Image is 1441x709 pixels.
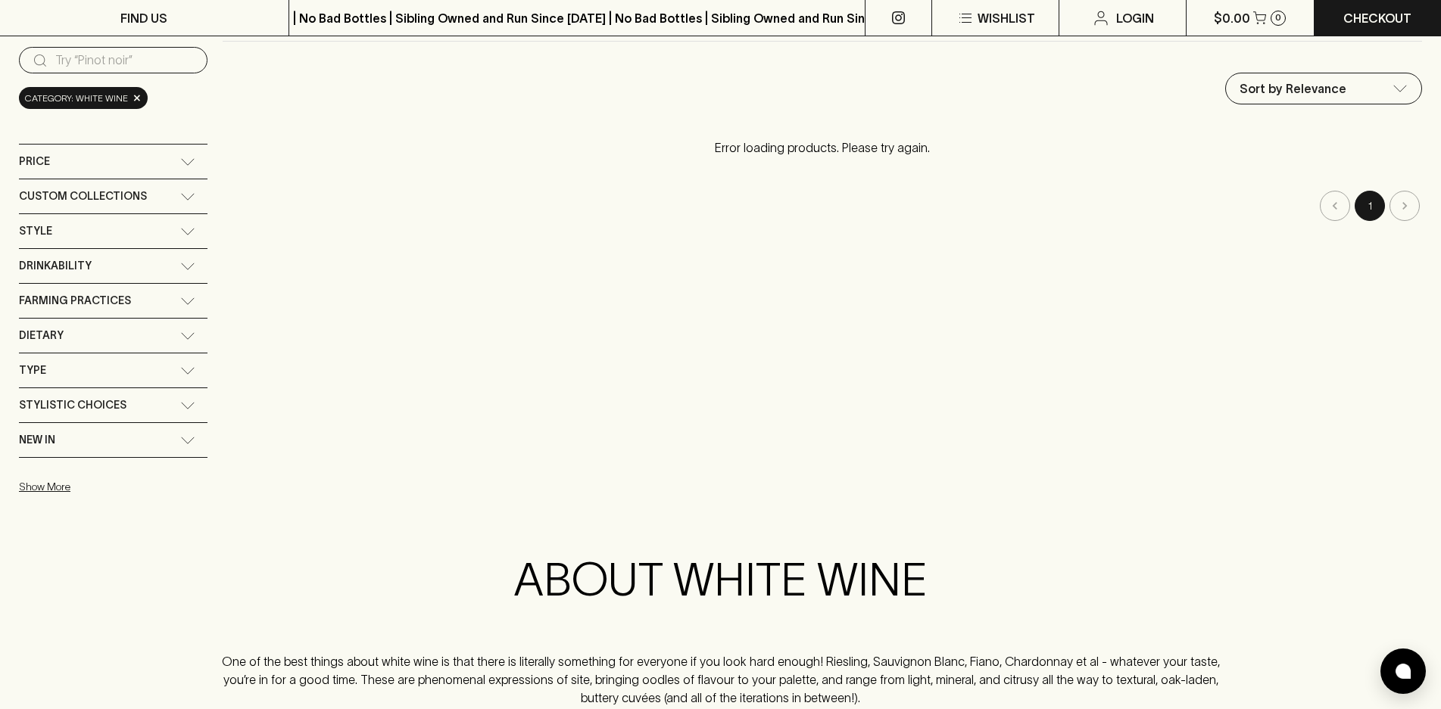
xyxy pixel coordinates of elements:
[19,214,207,248] div: Style
[978,9,1035,27] p: Wishlist
[19,284,207,318] div: Farming Practices
[1396,664,1411,679] img: bubble-icon
[1214,9,1250,27] p: $0.00
[19,187,147,206] span: Custom Collections
[19,319,207,353] div: Dietary
[120,9,167,27] p: FIND US
[25,91,128,106] span: Category: white wine
[19,291,131,310] span: Farming Practices
[19,361,46,380] span: Type
[19,396,126,415] span: Stylistic Choices
[216,652,1224,707] p: One of the best things about white wine is that there is literally something for everyone if you ...
[19,353,207,387] div: Type
[216,552,1224,607] h2: ABOUT WHITE WINE
[19,431,55,449] span: New In
[1355,191,1385,221] button: page 1
[19,152,50,171] span: Price
[1275,14,1281,22] p: 0
[19,179,207,213] div: Custom Collections
[19,249,207,283] div: Drinkability
[19,145,207,179] div: Price
[1240,79,1346,98] p: Sort by Relevance
[133,90,142,106] span: ×
[19,388,207,422] div: Stylistic Choices
[19,222,52,241] span: Style
[19,423,207,457] div: New In
[19,257,92,275] span: Drinkability
[55,48,195,73] input: Try “Pinot noir”
[1226,73,1421,104] div: Sort by Relevance
[1343,9,1411,27] p: Checkout
[223,191,1422,221] nav: pagination navigation
[19,471,217,502] button: Show More
[1116,9,1154,27] p: Login
[19,326,64,345] span: Dietary
[223,123,1422,172] p: Error loading products. Please try again.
